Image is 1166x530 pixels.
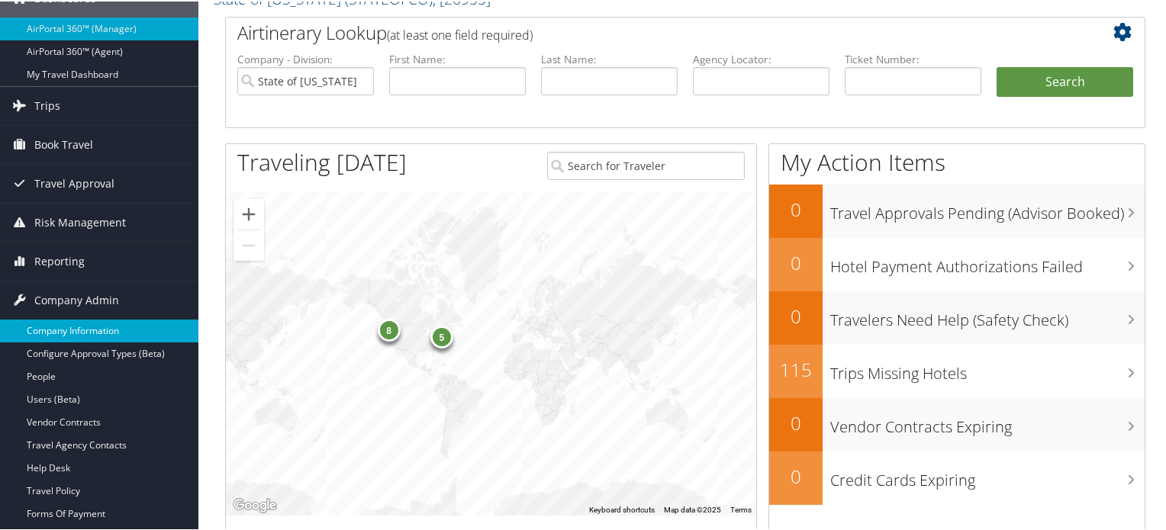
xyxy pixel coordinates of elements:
[769,236,1145,290] a: 0Hotel Payment Authorizations Failed
[237,50,374,66] label: Company - Division:
[34,163,114,201] span: Travel Approval
[769,450,1145,503] a: 0Credit Cards Expiring
[769,397,1145,450] a: 0Vendor Contracts Expiring
[769,183,1145,236] a: 0Travel Approvals Pending (Advisor Booked)
[377,317,400,340] div: 8
[845,50,981,66] label: Ticket Number:
[234,229,264,259] button: Zoom out
[730,504,752,512] a: Terms (opens in new tab)
[769,290,1145,343] a: 0Travelers Need Help (Safety Check)
[830,247,1145,276] h3: Hotel Payment Authorizations Failed
[769,462,823,488] h2: 0
[693,50,829,66] label: Agency Locator:
[230,494,280,514] a: Open this area in Google Maps (opens a new window)
[830,407,1145,436] h3: Vendor Contracts Expiring
[34,124,93,162] span: Book Travel
[589,503,655,514] button: Keyboard shortcuts
[769,249,823,275] h2: 0
[830,194,1145,223] h3: Travel Approvals Pending (Advisor Booked)
[769,145,1145,177] h1: My Action Items
[830,461,1145,490] h3: Credit Cards Expiring
[997,66,1133,96] button: Search
[34,85,60,124] span: Trips
[830,354,1145,383] h3: Trips Missing Hotels
[237,18,1057,44] h2: Airtinerary Lookup
[230,494,280,514] img: Google
[769,355,823,381] h2: 115
[237,145,407,177] h1: Traveling [DATE]
[769,302,823,328] h2: 0
[769,195,823,221] h2: 0
[830,300,1145,329] h3: Travelers Need Help (Safety Check)
[547,150,746,178] input: Search for Traveler
[664,504,721,512] span: Map data ©2025
[541,50,678,66] label: Last Name:
[389,50,526,66] label: First Name:
[234,198,264,228] button: Zoom in
[34,241,85,279] span: Reporting
[34,280,119,318] span: Company Admin
[34,202,126,240] span: Risk Management
[769,409,823,435] h2: 0
[430,324,453,347] div: 5
[769,343,1145,397] a: 115Trips Missing Hotels
[387,25,533,42] span: (at least one field required)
